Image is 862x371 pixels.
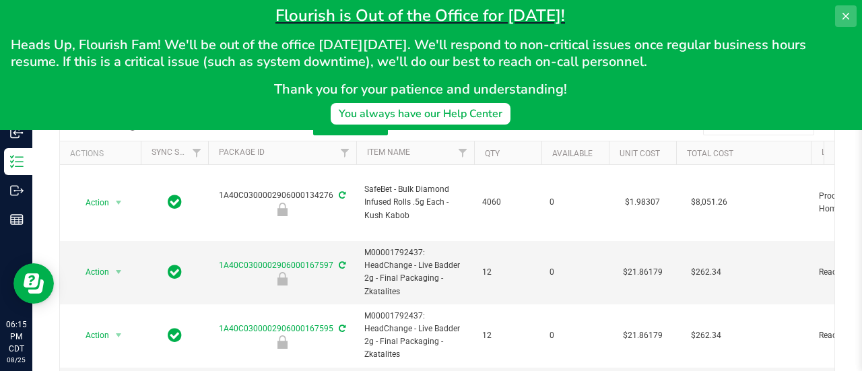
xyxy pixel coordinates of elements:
span: 4060 [482,196,533,209]
a: Total Cost [687,149,733,158]
span: SafeBet - Bulk Diamond Infused Rolls .5g Each - Kush Kabob [364,183,466,222]
span: Sync from Compliance System [337,191,345,200]
a: Sync Status [152,147,203,157]
p: 08/25 [6,355,26,365]
inline-svg: Inbound [10,126,24,139]
span: $262.34 [684,263,728,282]
a: 1A40C0300002906000167595 [219,324,333,333]
span: select [110,263,127,281]
p: 06:15 PM CDT [6,318,26,355]
span: $8,051.26 [684,193,734,212]
span: 0 [550,329,601,342]
span: In Sync [168,326,182,345]
inline-svg: Inventory [10,155,24,168]
div: You always have our Help Center [339,106,502,122]
span: Action [73,263,110,281]
span: M00001792437: HeadChange - Live Badder 2g - Final Packaging - Zkatalites [364,310,466,362]
span: 0 [550,196,601,209]
span: $262.34 [684,326,728,345]
inline-svg: Reports [10,213,24,226]
a: Item Name [367,147,410,157]
a: Filter [186,141,208,164]
span: Heads Up, Flourish Fam! We'll be out of the office [DATE][DATE]. We'll respond to non-critical is... [11,36,809,71]
div: Ready for Menu [206,272,358,285]
span: Action [73,193,110,212]
iframe: Resource center [13,263,54,304]
td: $21.86179 [609,304,676,368]
span: Sync from Compliance System [337,324,345,333]
div: Production - Ready For Homogenization [206,203,358,216]
span: 0 [550,266,601,279]
span: Sync from Compliance System [337,261,345,270]
span: In Sync [168,193,182,211]
span: 12 [482,329,533,342]
a: Unit Cost [620,149,660,158]
a: 1A40C0300002906000167597 [219,261,333,270]
a: Available [552,149,593,158]
span: select [110,193,127,212]
td: $21.86179 [609,241,676,304]
div: Actions [70,149,135,158]
span: M00001792437: HeadChange - Live Badder 2g - Final Packaging - Zkatalites [364,246,466,298]
a: Filter [452,141,474,164]
a: Filter [334,141,356,164]
td: $1.98307 [609,165,676,241]
span: Flourish is Out of the Office for [DATE]! [275,5,565,26]
span: select [110,326,127,345]
span: Action [73,326,110,345]
span: 12 [482,266,533,279]
a: Qty [485,149,500,158]
span: In Sync [168,263,182,281]
div: 1A40C0300002906000134276 [206,189,358,215]
div: Ready for Menu [206,335,358,349]
a: Package ID [219,147,265,157]
inline-svg: Outbound [10,184,24,197]
span: Thank you for your patience and understanding! [274,80,567,98]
